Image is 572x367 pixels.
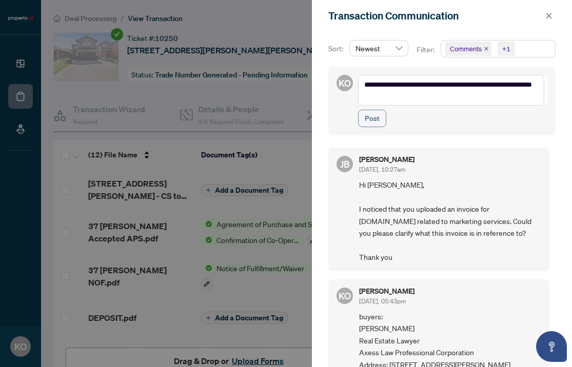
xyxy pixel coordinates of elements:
span: Post [365,110,380,127]
span: KO [339,289,351,303]
div: Transaction Communication [328,8,542,24]
h5: [PERSON_NAME] [359,156,415,163]
p: Filter: [417,44,436,55]
span: KO [339,76,351,90]
h5: [PERSON_NAME] [359,288,415,295]
div: +1 [502,44,510,54]
span: [DATE], 10:27am [359,166,405,173]
button: Open asap [536,331,567,362]
span: close [484,46,489,51]
span: Newest [356,40,402,56]
span: JB [340,157,350,171]
span: Comments [445,42,491,56]
span: close [545,12,553,19]
span: [DATE], 05:43pm [359,297,406,305]
span: Comments [450,44,482,54]
span: Hi [PERSON_NAME], I noticed that you uploaded an invoice for [DOMAIN_NAME] related to marketing s... [359,179,541,263]
button: Post [358,110,386,127]
p: Sort: [328,43,345,54]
